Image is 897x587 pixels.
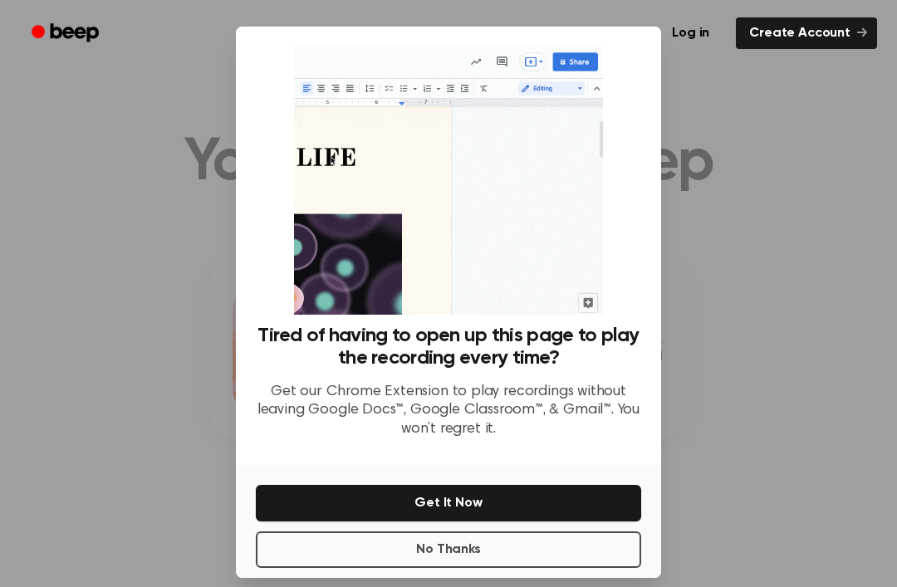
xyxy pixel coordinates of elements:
[655,14,726,52] a: Log in
[256,485,641,521] button: Get It Now
[736,17,877,49] a: Create Account
[20,17,114,50] a: Beep
[294,46,602,315] img: Beep extension in action
[256,325,641,369] h3: Tired of having to open up this page to play the recording every time?
[256,383,641,439] p: Get our Chrome Extension to play recordings without leaving Google Docs™, Google Classroom™, & Gm...
[256,531,641,568] button: No Thanks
